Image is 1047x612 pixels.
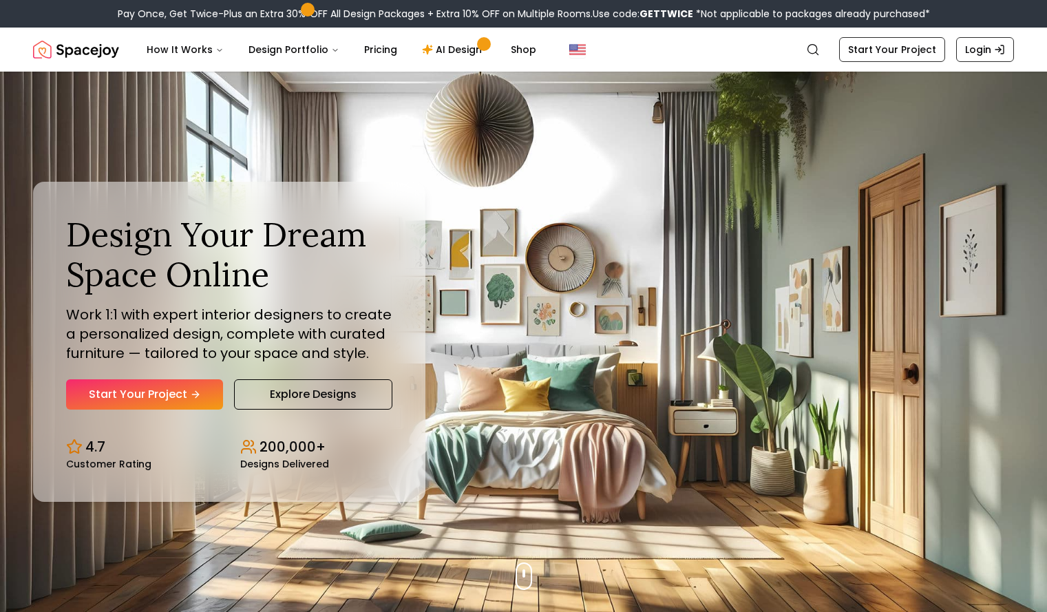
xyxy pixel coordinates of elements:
[353,36,408,63] a: Pricing
[118,7,930,21] div: Pay Once, Get Twice-Plus an Extra 30% OFF All Design Packages + Extra 10% OFF on Multiple Rooms.
[136,36,235,63] button: How It Works
[33,36,119,63] img: Spacejoy Logo
[66,305,392,363] p: Work 1:1 with expert interior designers to create a personalized design, complete with curated fu...
[839,37,945,62] a: Start Your Project
[33,28,1014,72] nav: Global
[66,215,392,294] h1: Design Your Dream Space Online
[569,41,586,58] img: United States
[85,437,105,456] p: 4.7
[234,379,392,410] a: Explore Designs
[593,7,693,21] span: Use code:
[66,379,223,410] a: Start Your Project
[956,37,1014,62] a: Login
[66,459,151,469] small: Customer Rating
[693,7,930,21] span: *Not applicable to packages already purchased*
[240,459,329,469] small: Designs Delivered
[500,36,547,63] a: Shop
[33,36,119,63] a: Spacejoy
[260,437,326,456] p: 200,000+
[237,36,350,63] button: Design Portfolio
[136,36,547,63] nav: Main
[639,7,693,21] b: GETTWICE
[66,426,392,469] div: Design stats
[411,36,497,63] a: AI Design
